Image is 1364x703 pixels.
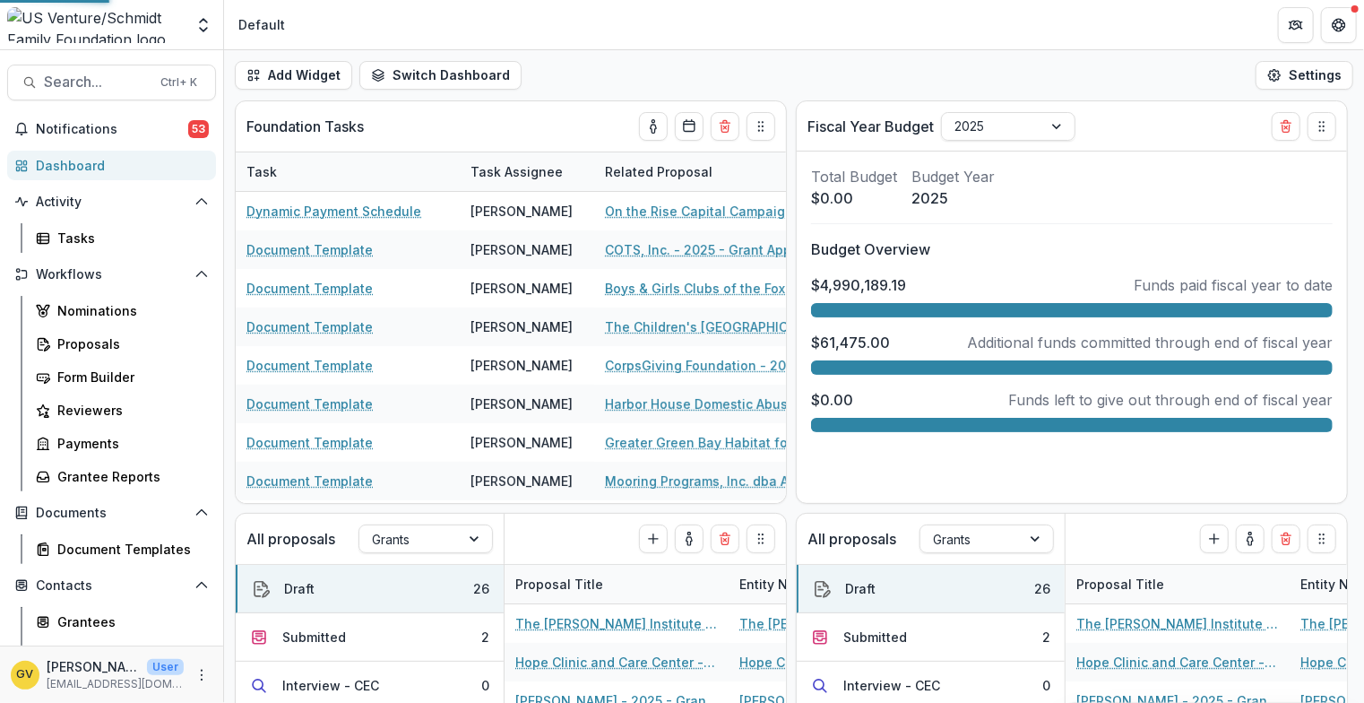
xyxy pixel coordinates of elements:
div: Task Assignee [460,152,594,191]
div: [PERSON_NAME] [470,356,573,375]
div: [PERSON_NAME] [470,433,573,452]
button: Open Workflows [7,260,216,289]
p: Budget Overview [811,239,1333,260]
a: Document Template [246,356,373,375]
a: Hope Clinic and Care Center - 2025 - Grant Application [515,653,718,672]
button: Open entity switcher [191,7,216,43]
p: Funds left to give out through end of fiscal year [1008,389,1333,411]
div: Reviewers [57,401,202,420]
div: Draft [284,579,315,598]
div: Related Proposal [594,152,818,191]
p: [EMAIL_ADDRESS][DOMAIN_NAME] [47,676,184,692]
div: Task [236,152,460,191]
div: Proposals [57,334,202,353]
div: Submitted [282,628,346,647]
button: toggle-assigned-to-me [1236,525,1265,553]
a: The Children's [GEOGRAPHIC_DATA] - 2025 - Grant Application [605,317,807,336]
p: Budget Year [911,166,995,187]
div: Proposal Title [505,575,614,594]
div: 26 [473,579,489,598]
a: The [PERSON_NAME] Institute for American Democracy - 2025 - Grant Application [515,614,718,633]
button: Submitted2 [797,613,1065,662]
p: Total Budget [811,166,897,187]
div: Related Proposal [594,162,723,181]
button: Submitted2 [236,613,504,662]
div: Form Builder [57,368,202,386]
a: CorpsGiving Foundation - 2025 - Grant Application [605,356,807,375]
a: Form Builder [29,362,216,392]
button: Drag [1308,112,1336,141]
div: Nominations [57,301,202,320]
button: Open Contacts [7,571,216,600]
div: Task [236,162,288,181]
a: Nominations [29,296,216,325]
div: 2 [481,628,489,647]
div: Submitted [843,628,907,647]
p: All proposals [807,528,896,550]
div: Grantees [57,612,202,631]
button: Drag [747,112,775,141]
p: Fiscal Year Budget [807,116,934,137]
a: Proposals [29,329,216,359]
a: Mooring Programs, Inc. dba Apricity - 2025 - Grant Application [605,472,807,490]
a: Tasks [29,223,216,253]
button: toggle-assigned-to-me [675,525,704,553]
div: Draft [845,579,876,598]
p: Additional funds committed through end of fiscal year [967,332,1333,353]
div: Entity Name [729,565,953,603]
div: Entity Name [729,575,825,594]
div: Task Assignee [460,162,574,181]
span: Search... [44,74,150,91]
a: Grantee Reports [29,462,216,491]
button: Draft26 [236,565,504,613]
button: Partners [1278,7,1314,43]
a: Dashboard [7,151,216,180]
a: Document Template [246,279,373,298]
img: US Venture/Schmidt Family Foundation logo [7,7,184,43]
a: On the Rise Capital Campaign [605,202,793,221]
div: Document Templates [57,540,202,559]
button: Open Documents [7,499,216,527]
a: Document Template [246,433,373,452]
button: Draft26 [797,565,1065,613]
div: Tasks [57,229,202,247]
p: [PERSON_NAME] [47,657,140,676]
button: Settings [1256,61,1353,90]
span: Activity [36,195,187,210]
button: Calendar [675,112,704,141]
div: [PERSON_NAME] [470,472,573,490]
a: The [PERSON_NAME] Institute for American Democracy [739,614,942,633]
button: Delete card [1272,112,1300,141]
p: $4,990,189.19 [811,274,906,296]
div: [PERSON_NAME] [470,240,573,259]
a: Grantees [29,607,216,637]
div: Payments [57,434,202,453]
p: All proposals [246,528,335,550]
button: Create Proposal [639,525,668,553]
p: Foundation Tasks [246,116,364,137]
button: Create Proposal [1200,525,1229,553]
button: Delete card [1272,525,1300,553]
a: Hope Clinic and Care Center - 2025 - Grant Application [1076,653,1279,672]
div: Greg Vandenberg [17,669,34,681]
div: 0 [1042,676,1050,695]
a: Harbor House Domestic Abuse Programs, Inc. - 2025 - Grant Application [605,395,807,413]
button: Drag [747,525,775,553]
p: User [147,659,184,675]
div: [PERSON_NAME] [470,279,573,298]
div: 2 [1042,628,1050,647]
p: 2025 [911,187,995,209]
span: Workflows [36,267,187,282]
button: Open Activity [7,187,216,216]
div: [PERSON_NAME] [470,395,573,413]
div: Dashboard [36,156,202,175]
span: Documents [36,506,187,521]
a: Document Templates [29,534,216,564]
div: Proposal Title [1066,565,1290,603]
a: Dynamic Payment Schedule [246,202,421,221]
button: Notifications53 [7,115,216,143]
button: Delete card [711,525,739,553]
p: $0.00 [811,187,897,209]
